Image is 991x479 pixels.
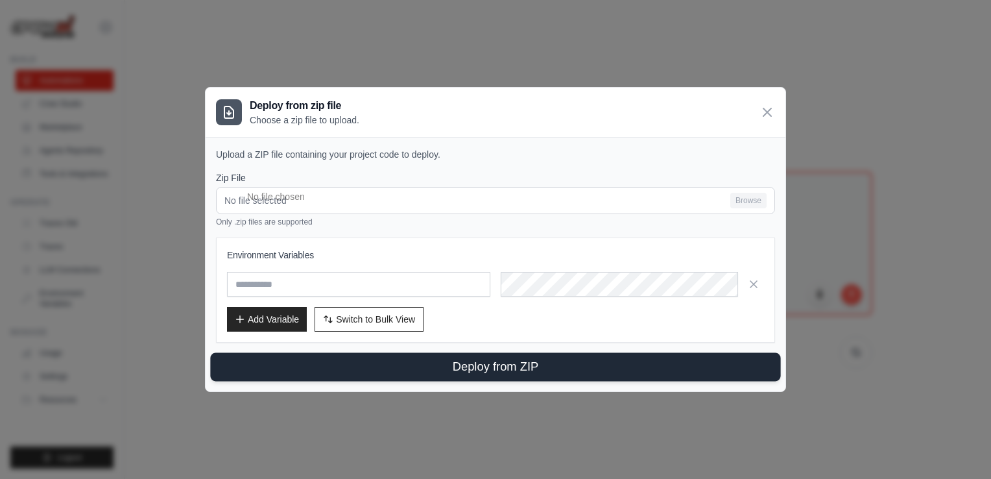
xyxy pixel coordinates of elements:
h3: Deploy from zip file [250,98,359,114]
button: Add Variable [227,307,307,332]
p: Upload a ZIP file containing your project code to deploy. [216,148,775,161]
span: Switch to Bulk View [336,313,415,326]
p: Only .zip files are supported [216,217,775,227]
p: Choose a zip file to upload. [250,114,359,127]
iframe: Chat Widget [926,417,991,479]
input: No file selected Browse [216,187,775,214]
button: Switch to Bulk View [315,307,424,332]
h3: Environment Variables [227,249,764,262]
button: Deploy from ZIP [210,353,780,382]
label: Zip File [216,171,775,184]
